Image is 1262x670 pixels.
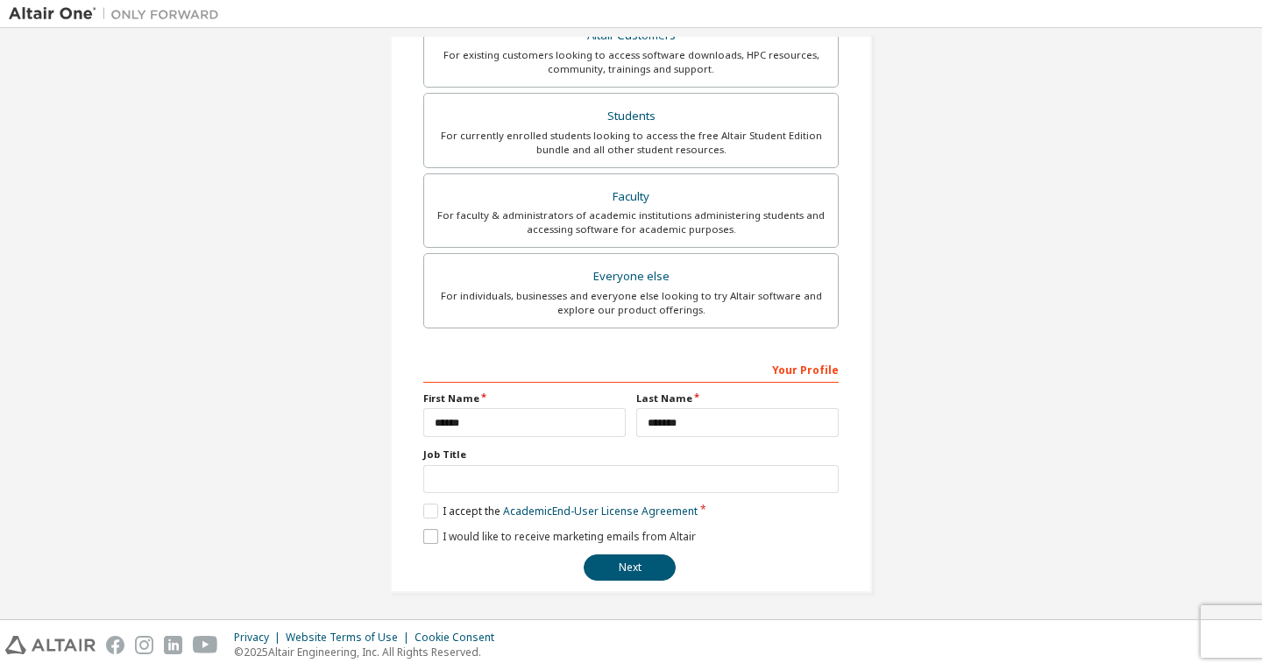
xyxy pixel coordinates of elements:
div: Students [435,104,827,129]
img: altair_logo.svg [5,636,96,654]
label: Last Name [636,391,839,406]
img: youtube.svg [193,636,218,654]
div: Website Terms of Use [286,631,415,645]
div: For individuals, businesses and everyone else looking to try Altair software and explore our prod... [435,289,827,317]
a: Academic End-User License Agreement [503,504,698,518]
div: For existing customers looking to access software downloads, HPC resources, community, trainings ... [435,48,827,76]
div: Privacy [234,631,286,645]
div: Everyone else [435,264,827,289]
div: For currently enrolled students looking to access the free Altair Student Edition bundle and all ... [435,129,827,157]
label: First Name [423,391,626,406]
img: Altair One [9,5,228,23]
div: Your Profile [423,355,839,383]
button: Next [584,554,676,581]
div: For faculty & administrators of academic institutions administering students and accessing softwa... [435,208,827,236]
img: facebook.svg [106,636,124,654]
div: Cookie Consent [415,631,505,645]
label: I accept the [423,504,698,518]
div: Faculty [435,185,827,209]
img: instagram.svg [135,636,153,654]
p: © 2025 Altair Engineering, Inc. All Rights Reserved. [234,645,505,659]
img: linkedin.svg [164,636,182,654]
label: Job Title [423,448,839,462]
label: I would like to receive marketing emails from Altair [423,529,696,544]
